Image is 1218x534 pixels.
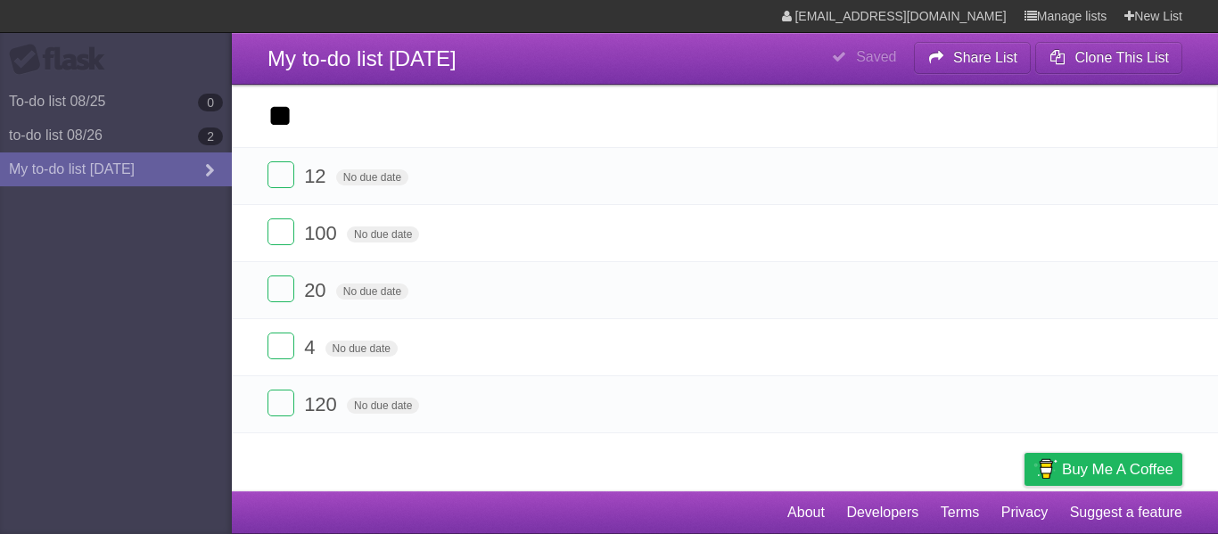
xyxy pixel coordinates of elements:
[267,333,294,359] label: Done
[1033,454,1058,484] img: Buy me a coffee
[1025,453,1182,486] a: Buy me a coffee
[1062,454,1173,485] span: Buy me a coffee
[1070,496,1182,530] a: Suggest a feature
[304,336,319,358] span: 4
[267,218,294,245] label: Done
[304,165,330,187] span: 12
[1001,496,1048,530] a: Privacy
[267,161,294,188] label: Done
[347,226,419,242] span: No due date
[304,222,342,244] span: 100
[347,398,419,414] span: No due date
[304,393,342,415] span: 120
[336,169,408,185] span: No due date
[914,42,1032,74] button: Share List
[267,46,457,70] span: My to-do list [DATE]
[846,496,918,530] a: Developers
[198,94,223,111] b: 0
[198,127,223,145] b: 2
[336,283,408,300] span: No due date
[9,44,116,76] div: Flask
[941,496,980,530] a: Terms
[787,496,825,530] a: About
[267,275,294,302] label: Done
[267,390,294,416] label: Done
[856,49,896,64] b: Saved
[1074,50,1169,65] b: Clone This List
[1035,42,1182,74] button: Clone This List
[325,341,398,357] span: No due date
[953,50,1017,65] b: Share List
[304,279,330,301] span: 20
